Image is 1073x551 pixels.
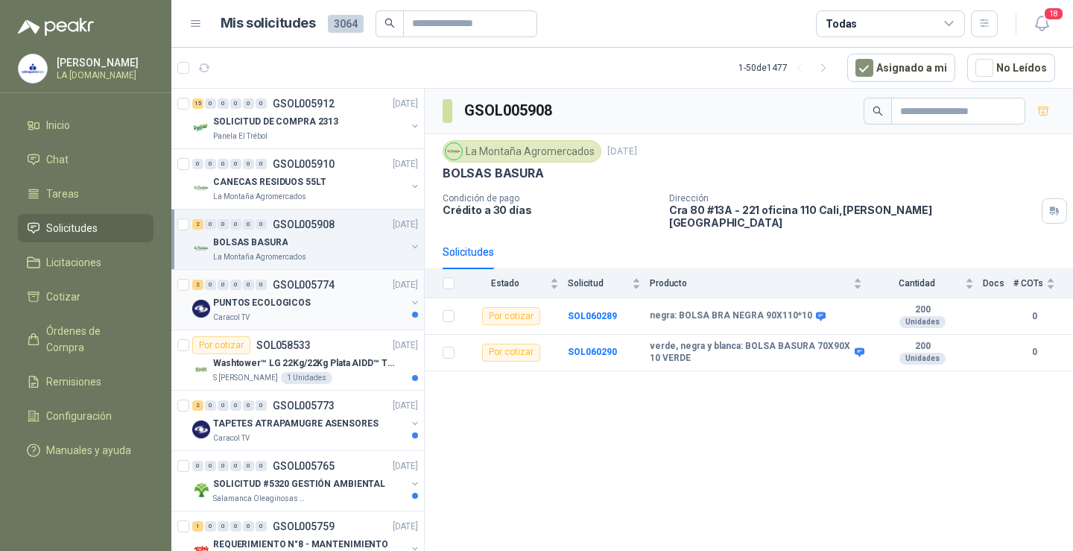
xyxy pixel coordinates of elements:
span: Configuración [46,408,112,424]
div: 0 [243,521,254,532]
a: SOL060289 [568,311,617,321]
div: Unidades [899,316,946,328]
a: 0 0 0 0 0 0 GSOL005765[DATE] Company LogoSOLICITUD #5320 GESTIÓN AMBIENTALSalamanca Oleaginosas SAS [192,457,421,505]
th: Producto [650,269,871,298]
b: 200 [871,341,974,353]
span: Solicitud [568,278,629,289]
p: Caracol TV [213,312,250,324]
div: Unidades [899,353,946,365]
p: GSOL005908 [273,219,335,230]
div: 0 [230,219,241,230]
span: Solicitudes [46,220,98,236]
p: SOL058533 [256,340,311,350]
a: Cotizar [18,283,153,311]
p: [DATE] [393,157,418,171]
div: 0 [192,159,203,169]
a: Inicio [18,111,153,139]
div: Por cotizar [482,307,540,325]
div: 2 [192,280,203,290]
b: verde, negra y blanca: BOLSA BASURA 70X90X 10 VERDE [650,341,851,364]
h3: GSOL005908 [464,99,554,122]
th: Solicitud [568,269,650,298]
img: Company Logo [192,239,210,257]
b: 0 [1013,309,1055,324]
p: La Montaña Agromercados [213,191,306,203]
div: 0 [230,159,241,169]
div: 0 [218,521,229,532]
div: 0 [230,400,241,411]
img: Company Logo [192,119,210,136]
div: 1 - 50 de 1477 [738,56,835,80]
div: 0 [243,400,254,411]
p: LA [DOMAIN_NAME] [57,71,150,80]
div: 0 [256,219,267,230]
a: Tareas [18,180,153,208]
div: 0 [218,219,229,230]
div: 0 [256,159,267,169]
p: Salamanca Oleaginosas SAS [213,493,307,505]
div: 2 [192,400,203,411]
th: Docs [983,269,1013,298]
div: 0 [205,98,216,109]
p: Cra 80 #13A - 221 oficina 110 Cali , [PERSON_NAME][GEOGRAPHIC_DATA] [669,204,1036,229]
b: 200 [871,304,974,316]
a: Licitaciones [18,248,153,277]
p: La Montaña Agromercados [213,251,306,263]
a: Solicitudes [18,214,153,242]
p: [DATE] [607,145,637,159]
a: Configuración [18,402,153,430]
b: 0 [1013,345,1055,359]
p: [DATE] [393,218,418,232]
div: 0 [243,461,254,471]
div: 0 [218,159,229,169]
div: 0 [218,280,229,290]
p: [DATE] [393,278,418,292]
p: [DATE] [393,399,418,413]
div: 0 [230,280,241,290]
div: 0 [192,461,203,471]
span: Inicio [46,117,70,133]
div: 0 [218,400,229,411]
div: 1 [192,521,203,532]
div: Solicitudes [443,244,494,260]
span: Órdenes de Compra [46,323,139,356]
p: GSOL005773 [273,400,335,411]
img: Company Logo [19,54,47,83]
p: [DATE] [393,97,418,111]
span: search [873,106,883,116]
div: 0 [230,521,241,532]
div: 1 Unidades [281,372,332,384]
h1: Mis solicitudes [221,13,316,34]
a: 0 0 0 0 0 0 GSOL005910[DATE] Company LogoCANECAS RESIDUOS 55LTLa Montaña Agromercados [192,155,421,203]
span: Manuales y ayuda [46,442,131,459]
div: Todas [826,16,857,32]
div: 0 [205,521,216,532]
p: SOLICITUD DE COMPRA 2313 [213,115,338,129]
a: Manuales y ayuda [18,436,153,465]
p: BOLSAS BASURA [443,166,544,181]
a: Órdenes de Compra [18,317,153,362]
p: GSOL005765 [273,461,335,471]
a: 2 0 0 0 0 0 GSOL005908[DATE] Company LogoBOLSAS BASURALa Montaña Agromercados [192,215,421,263]
span: Licitaciones [46,254,101,271]
div: 0 [243,98,254,109]
p: Panela El Trébol [213,130,268,142]
div: 0 [205,400,216,411]
div: 0 [205,280,216,290]
div: 2 [192,219,203,230]
div: 0 [205,159,216,169]
span: 3064 [328,15,364,33]
button: Asignado a mi [847,54,955,82]
button: No Leídos [967,54,1055,82]
p: Condición de pago [443,193,657,204]
div: La Montaña Agromercados [443,140,601,163]
a: Remisiones [18,368,153,396]
p: GSOL005759 [273,521,335,532]
p: PUNTOS ECOLOGICOS [213,296,311,310]
div: 0 [230,461,241,471]
a: 15 0 0 0 0 0 GSOL005912[DATE] Company LogoSOLICITUD DE COMPRA 2313Panela El Trébol [192,95,421,142]
div: 0 [205,461,216,471]
b: SOL060290 [568,347,617,357]
th: Cantidad [871,269,983,298]
div: 0 [256,521,267,532]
